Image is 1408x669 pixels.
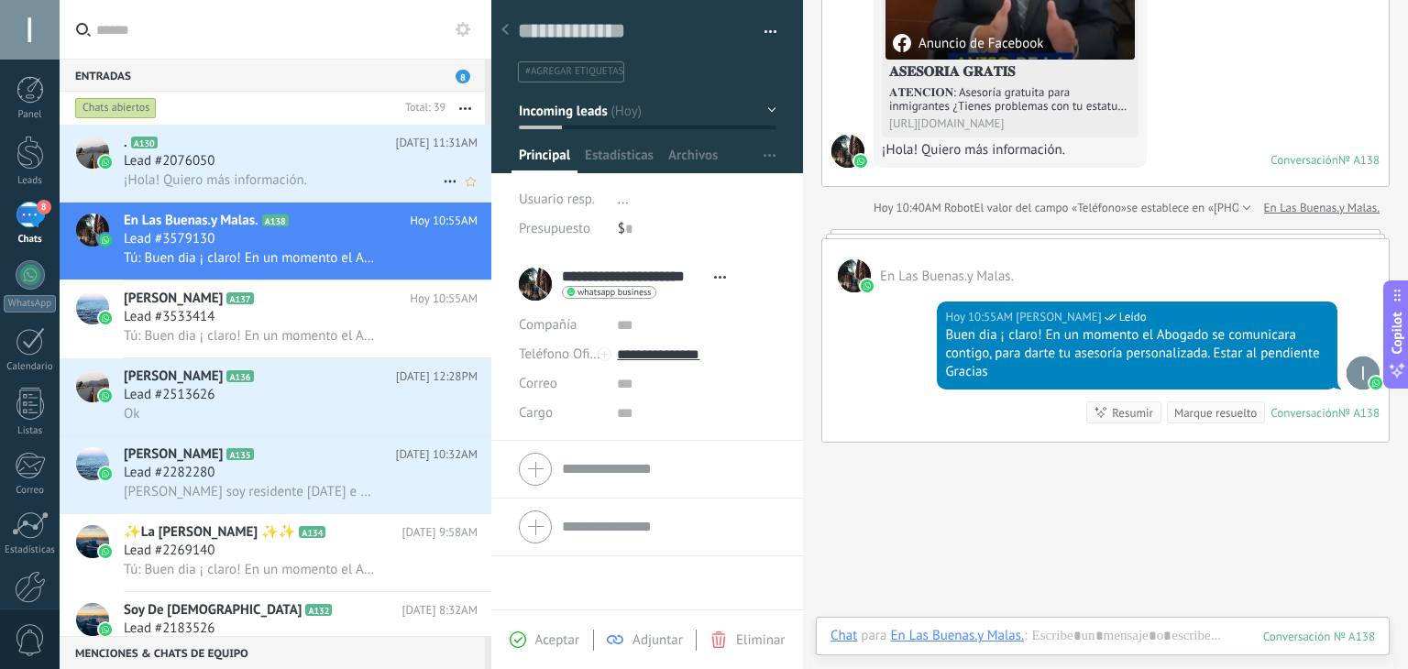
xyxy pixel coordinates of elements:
[889,63,1131,82] h4: 𝐀𝐒𝐄𝐒𝐎𝐑𝐈𝐀 𝐆𝐑𝐀𝐓𝐈𝐒
[1270,405,1338,421] div: Conversación
[632,631,683,649] span: Adjuntar
[1347,356,1380,389] span: lizeth cordoba
[4,361,57,373] div: Calendario
[395,445,478,464] span: [DATE] 10:32AM
[60,514,491,591] a: avataricon✨️La [PERSON_NAME] ✨️✨️A134[DATE] 9:58AMLead #2269140Tú: Buen dia ¡ claro! En un moment...
[519,375,557,392] span: Correo
[398,99,445,117] div: Total: 39
[525,65,623,78] span: #agregar etiquetas
[99,545,112,558] img: icon
[889,85,1131,113] div: 𝐀𝐓𝐄𝐍𝐂𝐈𝐎𝐍: Asesoría gratuita para inmigrantes ¿Tienes problemas con tu estatus migratorio?¿Orden d...
[519,214,604,244] div: Presupuesto
[1264,199,1380,217] a: En Las Buenas.y Malas.
[226,370,253,382] span: A136
[585,147,654,173] span: Estadísticas
[60,280,491,357] a: avataricon[PERSON_NAME]A137Hoy 10:55AMLead #3533414Tú: Buen dia ¡ claro! En un momento el Abogado...
[124,152,214,170] span: Lead #2076050
[410,290,478,308] span: Hoy 10:55AM
[305,604,332,616] span: A132
[1112,404,1153,422] div: Resumir
[396,367,478,386] span: [DATE] 12:28PM
[124,367,223,386] span: [PERSON_NAME]
[945,326,1329,363] div: Buen dia ¡ claro! En un momento el Abogado se comunicara contigo, para darte tu asesoría personal...
[519,147,570,173] span: Principal
[736,631,785,649] span: Eliminar
[124,561,377,578] span: Tú: Buen dia ¡ claro! En un momento el Abogado se comunicara contigo, para darte tu asesoría pers...
[131,137,158,148] span: A130
[124,523,295,542] span: ✨️La [PERSON_NAME] ✨️✨️
[124,405,139,422] span: Ok
[945,308,1016,326] div: Hoy 10:55AM
[60,636,485,669] div: Menciones & Chats de equipo
[890,627,1024,643] div: En Las Buenas.y Malas.
[124,445,223,464] span: [PERSON_NAME]
[4,544,57,556] div: Estadísticas
[37,200,51,214] span: 8
[60,358,491,435] a: avataricon[PERSON_NAME]A136[DATE] 12:28PMLead #2513626Ok
[124,134,127,152] span: .
[880,268,1014,285] span: En Las Buenas.y Malas.
[456,70,470,83] span: 8
[4,295,56,313] div: WhatsApp
[124,620,214,638] span: Lead #2183526
[124,230,214,248] span: Lead #3579130
[668,147,718,173] span: Archivos
[124,212,258,230] span: En Las Buenas.y Malas.
[99,234,112,247] img: icon
[226,292,253,304] span: A137
[838,259,871,292] span: En Las Buenas.y Malas.
[1369,377,1382,389] img: waba.svg
[618,191,629,208] span: ...
[99,389,112,402] img: icon
[519,220,590,237] span: Presupuesto
[831,135,864,168] span: En Las Buenas.y Malas.
[124,327,377,345] span: Tú: Buen dia ¡ claro! En un momento el Abogado se comunicara contigo, para darte tu asesoría pers...
[535,631,579,649] span: Aceptar
[60,203,491,280] a: avatariconEn Las Buenas.y Malas.A138Hoy 10:55AMLead #3579130Tú: Buen dia ¡ claro! En un momento e...
[1270,152,1338,168] div: Conversación
[124,483,377,500] span: [PERSON_NAME] soy residente [DATE] e enviado 2 veces la mocion para que me cierren el.caso y nada...
[519,191,595,208] span: Usuario resp.
[124,601,302,620] span: Soy De [DEMOGRAPHIC_DATA]
[519,369,557,399] button: Correo
[854,155,867,168] img: waba.svg
[861,627,886,645] span: para
[1024,627,1027,645] span: :
[4,425,57,437] div: Listas
[1119,308,1147,326] span: Leído
[889,116,1131,130] div: [URL][DOMAIN_NAME]
[60,125,491,202] a: avataricon.A130[DATE] 11:31AMLead #2076050¡Hola! Quiero más información.
[4,234,57,246] div: Chats
[1127,199,1314,217] span: se establece en «[PHONE_NUMBER]»
[60,59,485,92] div: Entradas
[1174,404,1257,422] div: Marque resuelto
[519,345,614,363] span: Teléfono Oficina
[395,134,478,152] span: [DATE] 11:31AM
[262,214,289,226] span: A138
[124,249,377,267] span: Tú: Buen dia ¡ claro! En un momento el Abogado se comunicara contigo, para darte tu asesoría pers...
[99,467,112,480] img: icon
[973,199,1127,217] span: El valor del campo «Teléfono»
[618,214,776,244] div: $
[1263,629,1375,644] div: 138
[577,288,651,297] span: whatsapp business
[874,199,944,217] div: Hoy 10:40AM
[124,464,214,482] span: Lead #2282280
[124,542,214,560] span: Lead #2269140
[882,141,1138,159] div: ¡Hola! Quiero más información.
[402,601,478,620] span: [DATE] 8:32AM
[519,185,604,214] div: Usuario resp.
[99,156,112,169] img: icon
[75,97,157,119] div: Chats abiertos
[410,212,478,230] span: Hoy 10:55AM
[519,406,553,420] span: Cargo
[124,290,223,308] span: [PERSON_NAME]
[226,448,253,460] span: A135
[1016,308,1101,326] span: lizeth cordoba (Oficina de Venta)
[519,340,603,369] button: Teléfono Oficina
[124,386,214,404] span: Lead #2513626
[861,280,874,292] img: waba.svg
[944,200,973,215] span: Robot
[124,171,307,189] span: ¡Hola! Quiero más información.
[4,485,57,497] div: Correo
